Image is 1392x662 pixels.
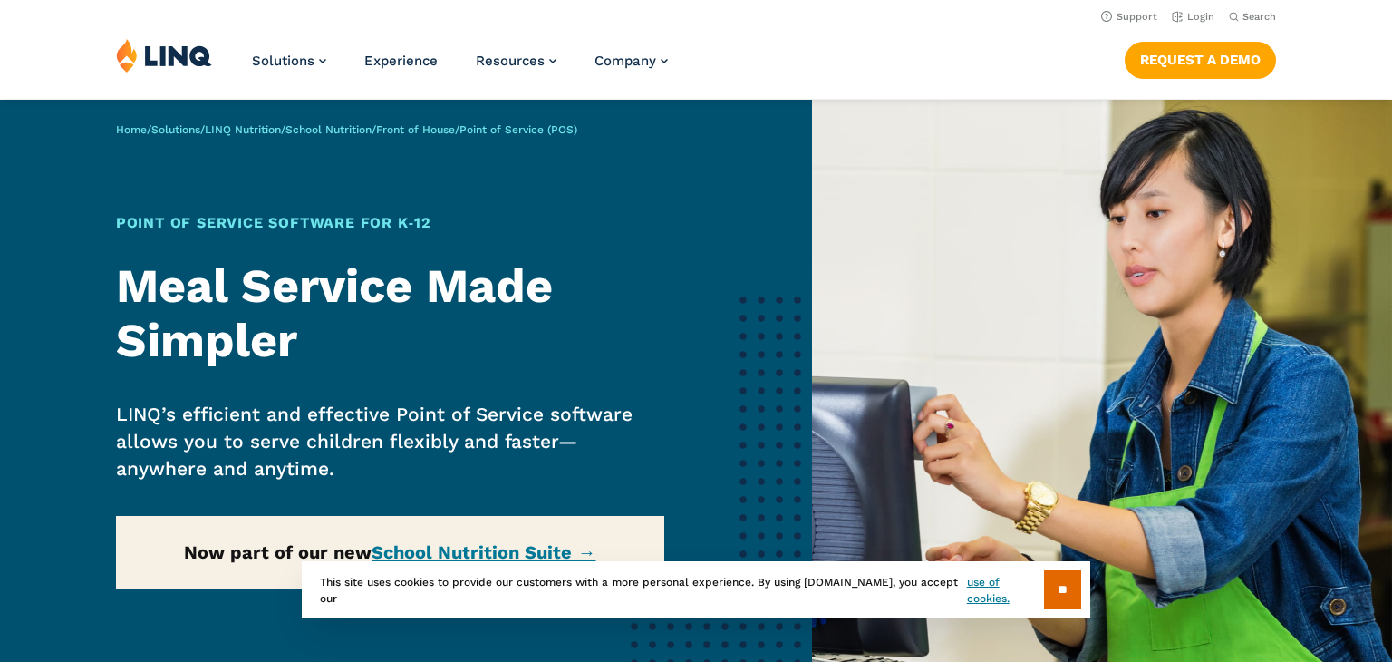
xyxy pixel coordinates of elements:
h1: Point of Service Software for K‑12 [116,212,664,234]
strong: Meal Service Made Simpler [116,258,553,368]
span: / / / / / [116,123,577,136]
strong: Now part of our new [184,541,595,563]
a: Solutions [252,53,326,69]
div: This site uses cookies to provide our customers with a more personal experience. By using [DOMAIN... [302,561,1090,618]
button: Open Search Bar [1229,10,1276,24]
p: LINQ’s efficient and effective Point of Service software allows you to serve children flexibly an... [116,401,664,482]
a: Solutions [151,123,200,136]
span: Solutions [252,53,314,69]
span: Company [594,53,656,69]
a: Company [594,53,668,69]
a: Login [1172,11,1214,23]
a: Request a Demo [1125,42,1276,78]
nav: Primary Navigation [252,38,668,98]
a: Front of House [376,123,455,136]
a: Experience [364,53,438,69]
a: Resources [476,53,556,69]
nav: Button Navigation [1125,38,1276,78]
img: LINQ | K‑12 Software [116,38,212,73]
span: Point of Service (POS) [459,123,577,136]
a: use of cookies. [967,574,1044,607]
a: Support [1101,11,1157,23]
a: Home [116,123,147,136]
a: LINQ Nutrition [205,123,281,136]
span: Resources [476,53,545,69]
a: School Nutrition [285,123,372,136]
span: Search [1242,11,1276,23]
